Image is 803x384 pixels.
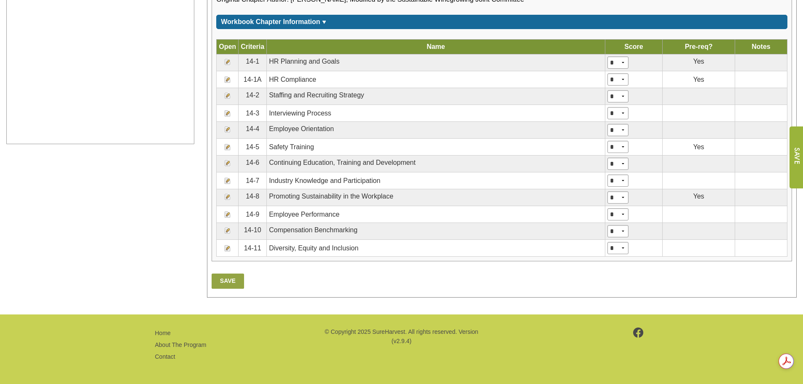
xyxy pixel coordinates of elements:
td: 14-6 [239,156,267,172]
img: footer-facebook.png [633,328,644,338]
td: 14-4 [239,122,267,139]
th: Name [267,40,605,54]
td: 14-10 [239,223,267,240]
td: Employee Performance [267,206,605,223]
td: 14-5 [239,139,267,156]
td: Yes [663,71,735,88]
td: 14-2 [239,88,267,105]
p: © Copyright 2025 SureHarvest. All rights reserved. Version (v2.9.4) [323,327,479,346]
td: Continuing Education, Training and Development [267,156,605,172]
img: sort_arrow_down.gif [322,21,326,24]
td: Employee Orientation [267,122,605,139]
td: 14-9 [239,206,267,223]
div: Click for more or less content [216,15,787,29]
td: 14-8 [239,189,267,206]
td: Yes [663,189,735,206]
td: 14-11 [239,240,267,257]
td: 14-1 [239,54,267,71]
td: Diversity, Equity and Inclusion [267,240,605,257]
th: Criteria [239,40,267,54]
span: Workbook Chapter Information [221,18,320,25]
td: Safety Training [267,139,605,156]
td: Yes [663,54,735,71]
td: Staffing and Recruiting Strategy [267,88,605,105]
td: Industry Knowledge and Participation [267,172,605,189]
td: 14-1A [239,71,267,88]
td: HR Planning and Goals [267,54,605,71]
a: Home [155,330,171,336]
input: Submit [789,126,803,188]
td: 14-3 [239,105,267,122]
td: Compensation Benchmarking [267,223,605,240]
a: Contact [155,353,175,360]
a: Save [212,274,244,289]
th: Open [217,40,239,54]
th: Pre-req? [663,40,735,54]
td: 14-7 [239,172,267,189]
a: About The Program [155,341,207,348]
td: Promoting Sustainability in the Workplace [267,189,605,206]
td: Yes [663,139,735,156]
td: HR Compliance [267,71,605,88]
th: Notes [735,40,787,54]
th: Score [605,40,662,54]
td: Interviewing Process [267,105,605,122]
